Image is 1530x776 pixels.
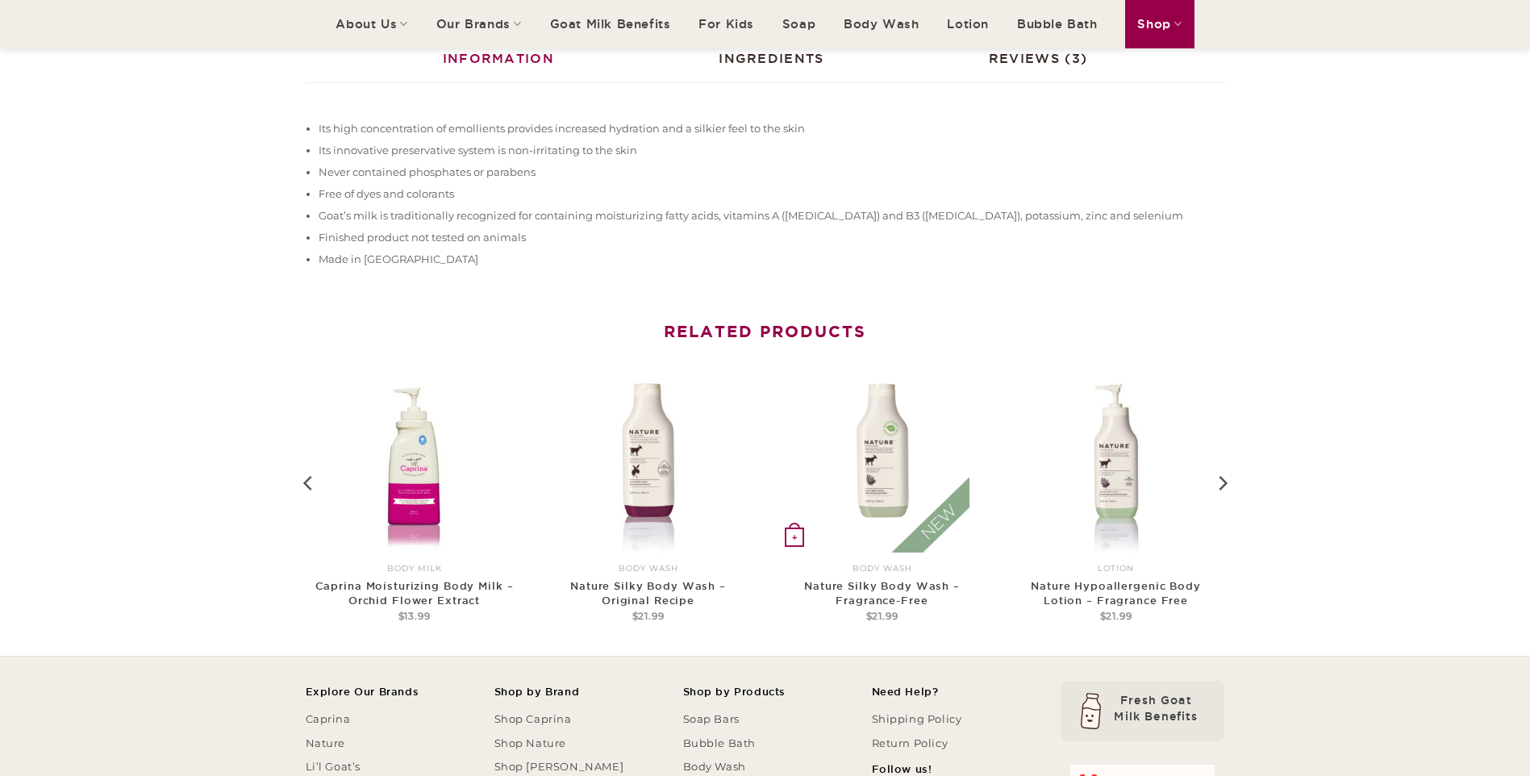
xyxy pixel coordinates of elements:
span: Follow us! [872,763,932,774]
a: Bubble Bath [1017,2,1098,47]
p: Body Wash [781,561,982,576]
span: Shop by Products [683,686,786,697]
p: Body Milk [313,561,515,576]
a: Lotion [947,2,989,47]
a: Shop Nature [494,732,567,755]
p: Lotion [1015,561,1216,576]
li: Goat’s milk is traditionally recognized for containing moisturizing fatty acids, vitamins A ([MED... [319,205,1224,227]
a: For Kids [698,2,754,47]
img: goat milk body lotion orchid flower extract [327,378,502,553]
li: Never contained phosphates or parabens [319,161,1224,183]
a: Return Policy [872,732,948,755]
bdi: 13.99 [398,610,431,622]
div: Add to cart [785,525,804,549]
span: Explore Our Brands [306,686,419,697]
a: Ingredients [702,34,840,82]
span: Need Help? [872,686,939,697]
span: $ [866,610,873,622]
a: Goat Milk Benefits [550,2,671,47]
a: Reviews (3) [973,34,1104,82]
button: Previous [297,377,321,654]
tspan: Milk Benefits [1114,710,1198,723]
tspan: Fresh Goat [1120,694,1192,707]
p: Body Wash [547,561,748,576]
strong: + [785,528,804,547]
li: Free of dyes and colorants [319,183,1224,205]
a: Nature Silky Body Wash – Original Recipe [547,578,748,607]
span: $ [632,610,639,622]
button: Next [1210,377,1234,654]
a: Soap [782,2,815,47]
a: Caprina Moisturizing Body Milk – Orchid Flower Extract [313,578,515,607]
a: Information [427,34,571,82]
bdi: 21.99 [632,610,665,622]
a: Nature Silky Body Wash – Fragrance-Free [781,578,982,607]
a: Shop Caprina [494,707,572,731]
li: Made in [GEOGRAPHIC_DATA] [319,248,1224,270]
a: Shipping Policy [872,707,962,731]
a: Caprina [306,707,351,731]
bdi: 21.99 [1100,610,1132,622]
li: Its innovative preservative system is non-irritating to the skin [319,140,1224,161]
a: Bubble Bath [683,732,757,755]
li: Finished product not tested on animals [319,227,1224,248]
a: Body Wash [844,2,919,47]
li: Its high concentration of emollients provides increased hydration and a silkier feel to the skin [319,118,1224,140]
a: Nature [306,732,346,755]
span: $ [1100,610,1107,622]
h3: Related products [306,308,1225,354]
span: Shop by Brand [494,686,580,697]
a: Soap Bars [683,707,740,731]
span: $ [398,610,405,622]
a: Fresh Goat Milk Benefits [1061,729,1224,745]
a: Nature Hypoallergenic Body Lotion – Fragrance Free [1015,578,1216,607]
bdi: 21.99 [866,610,898,622]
